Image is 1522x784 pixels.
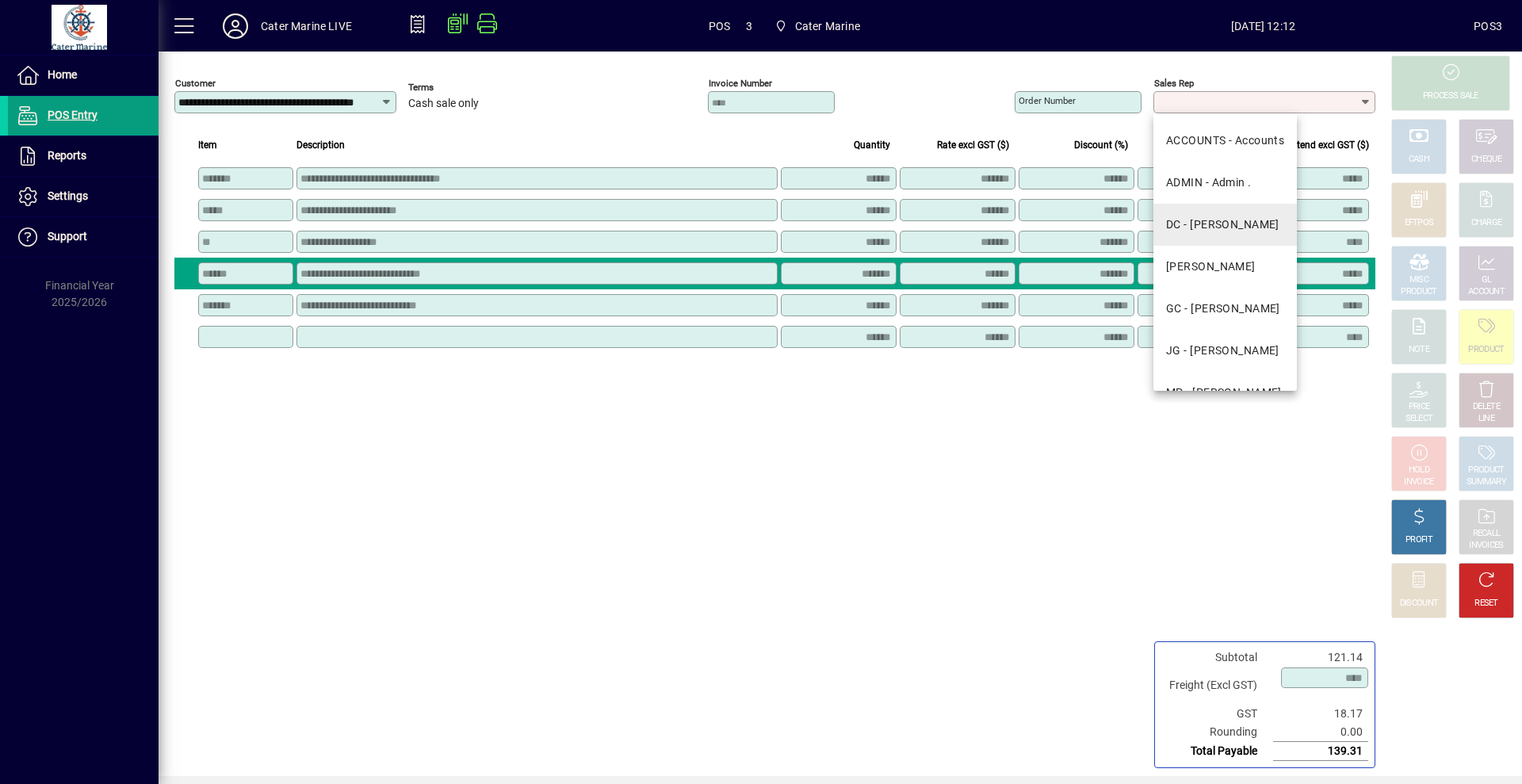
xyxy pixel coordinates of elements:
div: ACCOUNT [1468,286,1505,298]
td: Subtotal [1161,648,1273,667]
div: LINE [1478,413,1494,425]
div: PROFIT [1405,534,1432,546]
mat-label: Sales rep [1154,78,1194,89]
span: Support [48,230,87,243]
span: Reports [48,149,86,162]
span: Description [296,136,345,154]
span: Extend excl GST ($) [1287,136,1369,154]
mat-option: MP - Margaret Pierce [1153,372,1297,414]
span: Cash sale only [408,98,479,110]
td: 18.17 [1273,705,1368,723]
span: POS [709,13,731,39]
td: 121.14 [1273,648,1368,667]
mat-label: Invoice number [709,78,772,89]
div: SUMMARY [1467,476,1506,488]
span: Cater Marine [795,13,860,39]
div: PRICE [1409,401,1430,413]
div: ACCOUNTS - Accounts [1166,132,1284,149]
td: 0.00 [1273,723,1368,742]
span: Settings [48,189,88,202]
td: Freight (Excl GST) [1161,667,1273,705]
mat-option: JG - John Giles [1153,330,1297,372]
mat-option: ACCOUNTS - Accounts [1153,120,1297,162]
div: DISCOUNT [1400,598,1438,610]
a: Settings [8,177,159,216]
div: RESET [1474,598,1498,610]
a: Reports [8,136,159,176]
span: [DATE] 12:12 [1053,13,1474,39]
td: Rounding [1161,723,1273,742]
div: PRODUCT [1468,344,1504,356]
mat-label: Customer [175,78,216,89]
td: GST [1161,705,1273,723]
div: JG - [PERSON_NAME] [1166,342,1279,359]
div: MISC [1409,274,1428,286]
span: POS Entry [48,109,98,121]
td: 139.31 [1273,742,1368,761]
span: 3 [746,13,752,39]
mat-option: DC - Dan Cleaver [1153,204,1297,246]
div: RECALL [1473,528,1501,540]
span: Cater Marine [768,12,866,40]
span: Home [48,68,77,81]
mat-option: GC - Gerard Cantin [1153,288,1297,330]
div: Cater Marine LIVE [261,13,352,39]
span: Rate excl GST ($) [937,136,1009,154]
div: CHEQUE [1471,154,1501,166]
button: Profile [210,12,261,40]
span: Quantity [854,136,890,154]
mat-option: ADMIN - Admin . [1153,162,1297,204]
div: [PERSON_NAME] [1166,258,1256,275]
div: POS3 [1474,13,1502,39]
div: PRODUCT [1468,465,1504,476]
div: CHARGE [1471,217,1502,229]
div: INVOICE [1404,476,1433,488]
div: SELECT [1405,413,1433,425]
td: Total Payable [1161,742,1273,761]
mat-option: DEB - Debbie McQuarters [1153,246,1297,288]
div: HOLD [1409,465,1429,476]
div: DELETE [1473,401,1500,413]
div: PRODUCT [1401,286,1436,298]
span: Terms [408,82,503,93]
div: INVOICES [1469,540,1503,552]
div: MP - [PERSON_NAME] [1166,384,1282,401]
div: GL [1482,274,1492,286]
a: Support [8,217,159,257]
mat-label: Order number [1019,95,1076,106]
div: CASH [1409,154,1429,166]
div: EFTPOS [1405,217,1434,229]
div: ADMIN - Admin . [1166,174,1252,191]
span: Discount (%) [1074,136,1128,154]
span: Item [198,136,217,154]
div: DC - [PERSON_NAME] [1166,216,1279,233]
div: GC - [PERSON_NAME] [1166,300,1280,317]
div: NOTE [1409,344,1429,356]
a: Home [8,55,159,95]
div: PROCESS SALE [1423,90,1478,102]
